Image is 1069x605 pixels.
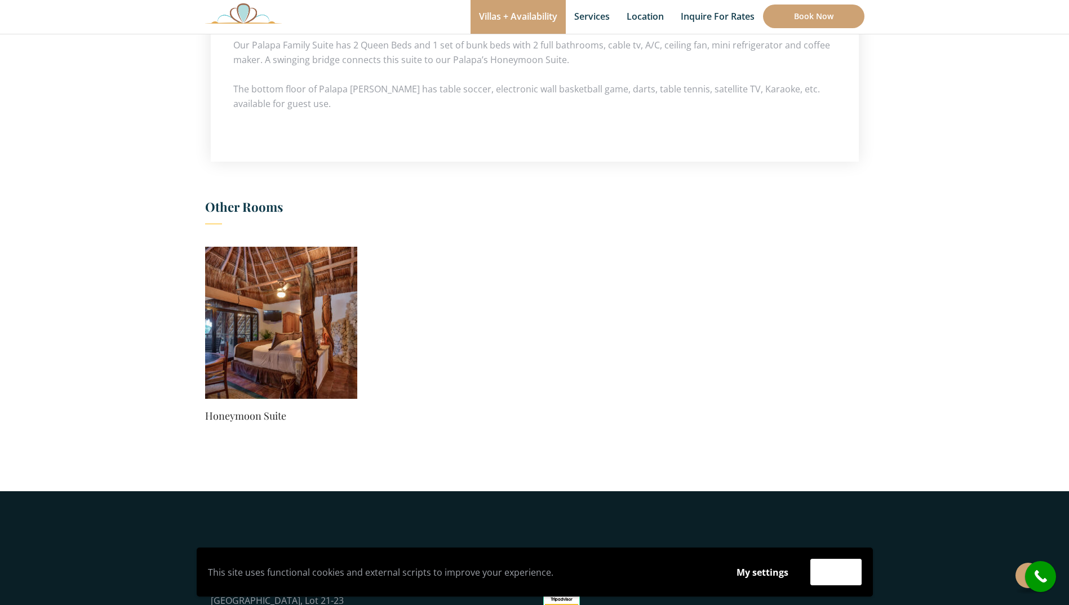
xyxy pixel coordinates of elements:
[208,564,715,581] p: This site uses functional cookies and external scripts to improve your experience.
[205,408,357,424] a: Honeymoon Suite
[726,559,799,585] button: My settings
[1028,564,1053,589] i: call
[233,82,836,111] p: The bottom floor of Palapa [PERSON_NAME] has table soccer, electronic wall basketball game, darts...
[1025,561,1056,592] a: call
[763,5,864,28] a: Book Now
[205,3,282,24] img: Awesome Logo
[233,38,836,67] p: Our Palapa Family Suite has 2 Queen Beds and 1 set of bunk beds with 2 full bathrooms, cable tv, ...
[205,195,864,224] h3: Other Rooms
[810,559,862,585] button: Accept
